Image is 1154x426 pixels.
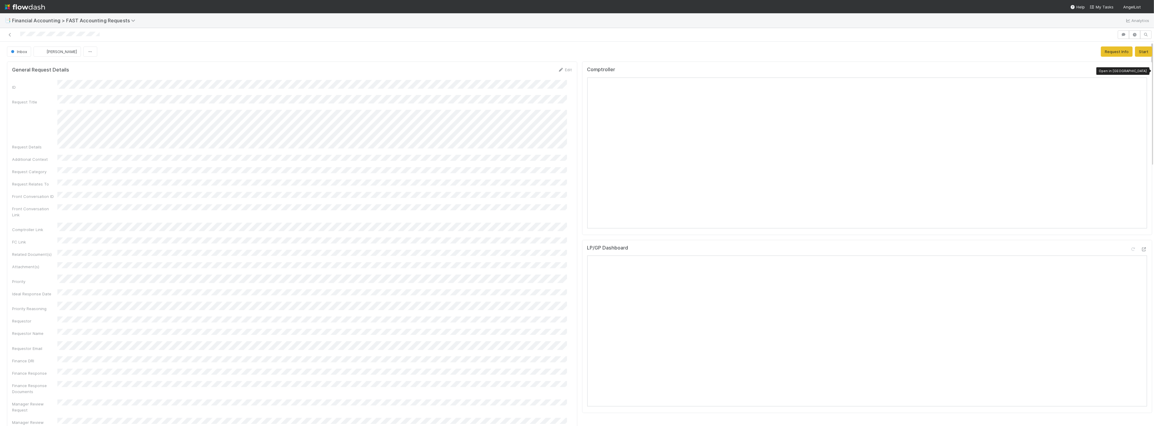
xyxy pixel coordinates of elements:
[10,49,27,54] span: Inbox
[1143,4,1149,10] img: avatar_8d06466b-a936-4205-8f52-b0cc03e2a179.png
[1135,46,1152,57] button: Start
[12,370,57,376] div: Finance Response
[12,291,57,297] div: Ideal Response Date
[12,206,57,218] div: Front Conversation Link
[12,278,57,285] div: Priority
[12,251,57,257] div: Related Document(s)
[46,49,77,54] span: [PERSON_NAME]
[12,345,57,351] div: Requestor Email
[12,99,57,105] div: Request Title
[12,17,138,24] span: Financial Accounting > FAST Accounting Requests
[5,18,11,23] span: 📑
[34,46,81,57] button: [PERSON_NAME]
[12,330,57,336] div: Requestor Name
[12,239,57,245] div: FC Link
[558,67,572,72] a: Edit
[12,169,57,175] div: Request Category
[12,193,57,199] div: Front Conversation ID
[12,306,57,312] div: Priority Reasoning
[12,156,57,162] div: Additional Context
[587,67,615,73] h5: Comptroller
[12,383,57,395] div: Finance Response Documents
[12,318,57,324] div: Requestor
[7,46,31,57] button: Inbox
[12,144,57,150] div: Request Details
[12,67,69,73] h5: General Request Details
[1070,4,1085,10] div: Help
[1090,4,1114,10] a: My Tasks
[12,227,57,233] div: Comptroller Link
[39,49,45,55] img: avatar_8d06466b-a936-4205-8f52-b0cc03e2a179.png
[12,358,57,364] div: Finance DRI
[12,84,57,90] div: ID
[1123,5,1141,9] span: AngelList
[587,245,628,251] h5: LP/GP Dashboard
[1101,46,1133,57] button: Request Info
[12,401,57,413] div: Manager Review Request
[1125,17,1149,24] a: Analytics
[1090,5,1114,9] span: My Tasks
[12,181,57,187] div: Request Relates To
[12,264,57,270] div: Attachment(s)
[5,2,45,12] img: logo-inverted-e16ddd16eac7371096b0.svg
